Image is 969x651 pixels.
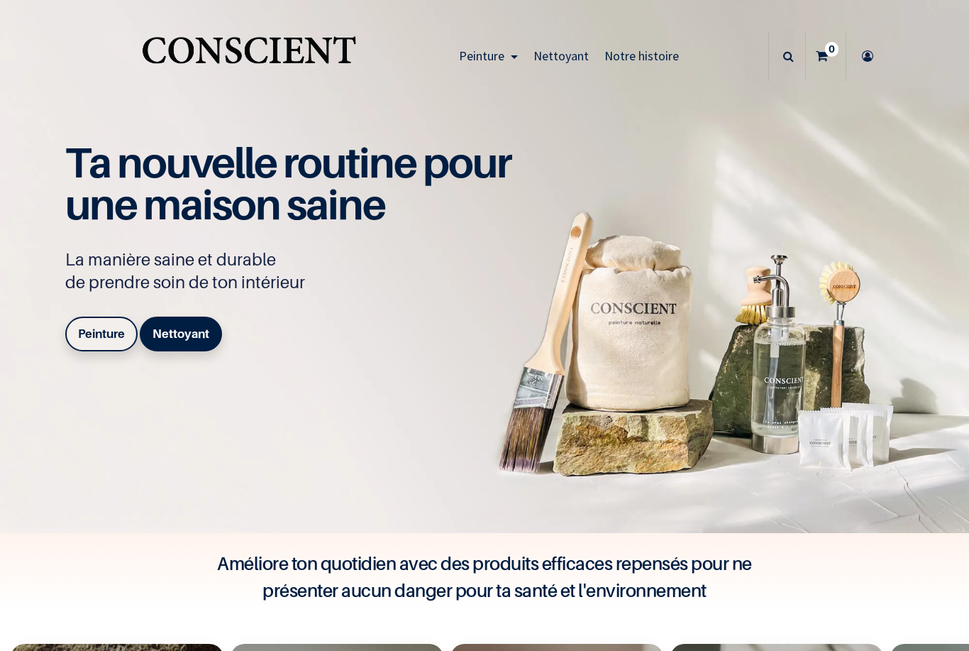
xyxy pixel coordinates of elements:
img: Conscient [139,28,358,84]
a: Nettoyant [140,317,222,351]
span: Ta nouvelle routine pour une maison saine [65,137,511,229]
a: 0 [806,31,846,81]
h4: Améliore ton quotidien avec des produits efficaces repensés pour ne présenter aucun danger pour t... [201,550,768,604]
a: Peinture [65,317,138,351]
b: Peinture [78,327,125,341]
span: Notre histoire [604,48,679,64]
span: Peinture [459,48,504,64]
a: Peinture [451,31,526,81]
p: La manière saine et durable de prendre soin de ton intérieur [65,248,526,294]
span: Nettoyant [533,48,589,64]
a: Logo of Conscient [139,28,358,84]
b: Nettoyant [153,327,209,341]
sup: 0 [825,42,838,56]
